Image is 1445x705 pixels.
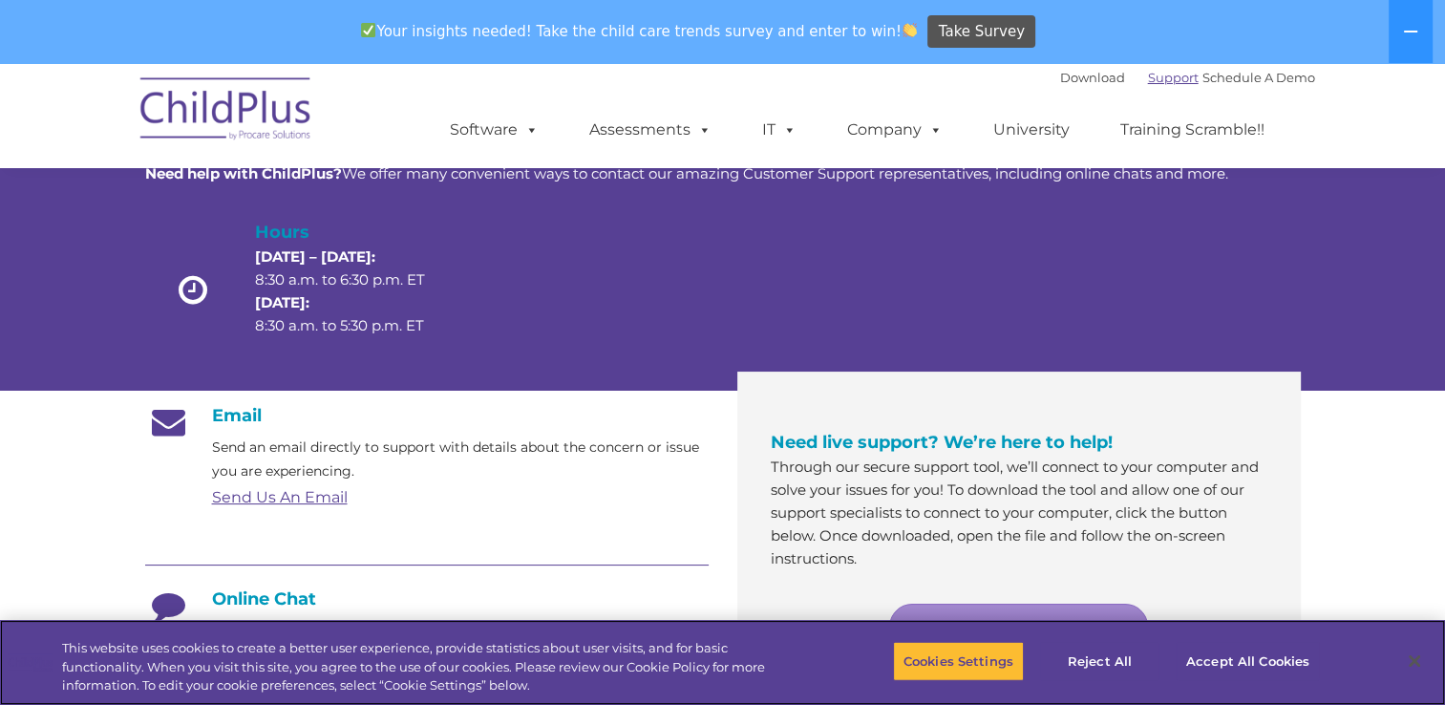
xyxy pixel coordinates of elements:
[889,604,1148,650] a: Connect with Customer Support
[431,111,558,149] a: Software
[212,488,348,506] a: Send Us An Email
[255,293,309,311] strong: [DATE]:
[212,619,709,667] p: Chat now with a knowledgable representative using the chat app at the bottom right.
[1148,70,1199,85] a: Support
[1176,641,1320,681] button: Accept All Cookies
[939,15,1025,49] span: Take Survey
[255,219,457,246] h4: Hours
[145,164,342,182] strong: Need help with ChildPlus?
[743,111,816,149] a: IT
[212,436,709,483] p: Send an email directly to support with details about the concern or issue you are experiencing.
[771,456,1267,570] p: Through our secure support tool, we’ll connect to your computer and solve your issues for you! To...
[361,23,375,37] img: ✅
[927,15,1035,49] a: Take Survey
[131,64,322,160] img: ChildPlus by Procare Solutions
[255,247,375,266] strong: [DATE] – [DATE]:
[1060,70,1125,85] a: Download
[771,432,1113,453] span: Need live support? We’re here to help!
[145,164,1228,182] span: We offer many convenient ways to contact our amazing Customer Support representatives, including ...
[828,111,962,149] a: Company
[1101,111,1284,149] a: Training Scramble!!
[1040,641,1159,681] button: Reject All
[893,641,1024,681] button: Cookies Settings
[1202,70,1315,85] a: Schedule A Demo
[145,588,709,609] h4: Online Chat
[62,639,795,695] div: This website uses cookies to create a better user experience, provide statistics about user visit...
[974,111,1089,149] a: University
[1393,640,1435,682] button: Close
[255,246,457,337] p: 8:30 a.m. to 6:30 p.m. ET 8:30 a.m. to 5:30 p.m. ET
[570,111,731,149] a: Assessments
[145,405,709,426] h4: Email
[353,12,925,50] span: Your insights needed! Take the child care trends survey and enter to win!
[903,23,917,37] img: 👏
[1060,70,1315,85] font: |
